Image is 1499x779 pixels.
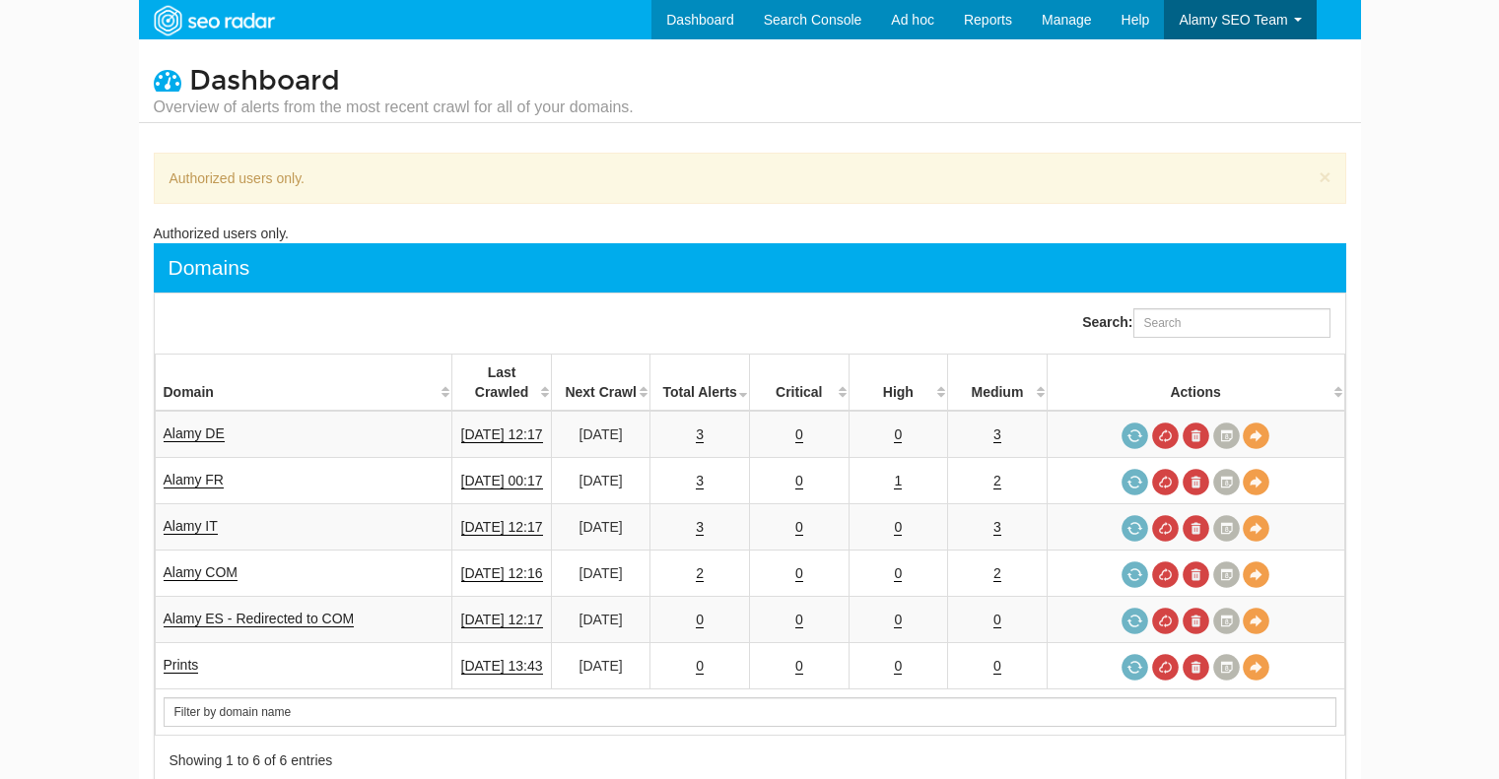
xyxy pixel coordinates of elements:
[1152,469,1179,495] a: Cancel in-progress audit
[461,426,543,443] a: [DATE] 12:17
[461,519,543,536] a: [DATE] 12:17
[461,473,543,489] a: [DATE] 00:17
[551,411,650,458] td: [DATE]
[1122,422,1148,449] a: Request a crawl
[154,97,634,118] small: Overview of alerts from the most recent crawl for all of your domains.
[1213,422,1240,449] a: Crawl History
[795,519,803,536] a: 0
[993,473,1001,489] a: 2
[1122,561,1148,588] a: Request a crawl
[164,697,1336,727] input: Search
[551,643,650,689] td: [DATE]
[1243,469,1269,495] a: View Domain Overview
[964,12,1012,28] span: Reports
[1122,12,1150,28] span: Help
[696,426,704,443] a: 3
[164,472,224,488] a: Alamy FR
[749,355,849,412] th: Critical: activate to sort column descending
[461,612,543,628] a: [DATE] 12:17
[164,518,218,535] a: Alamy IT
[154,153,1346,204] div: Authorized users only.
[164,564,238,581] a: Alamy COM
[551,458,650,504] td: [DATE]
[1179,12,1287,28] span: Alamy SEO Team
[1183,515,1209,542] a: Delete most recent audit
[1183,469,1209,495] a: Delete most recent audit
[1243,422,1269,449] a: View Domain Overview
[1152,561,1179,588] a: Cancel in-progress audit
[1213,469,1240,495] a: Crawl History
[894,426,902,443] a: 0
[948,355,1048,412] th: Medium: activate to sort column descending
[993,426,1001,443] a: 3
[1122,654,1148,681] a: Request a crawl
[1082,308,1329,338] label: Search:
[1213,654,1240,681] a: Crawl History
[764,12,862,28] span: Search Console
[1243,515,1269,542] a: View Domain Overview
[1183,608,1209,634] a: Delete most recent audit
[696,565,704,582] a: 2
[795,426,803,443] a: 0
[894,473,902,489] a: 1
[795,612,803,628] a: 0
[154,66,181,94] i: 
[154,224,1346,243] div: Authorized users only.
[1183,422,1209,449] a: Delete most recent audit
[169,253,250,283] div: Domains
[650,355,750,412] th: Total Alerts: activate to sort column ascending
[891,12,934,28] span: Ad hoc
[461,658,543,675] a: [DATE] 13:43
[1122,515,1148,542] a: Request a crawl
[696,519,704,536] a: 3
[146,3,282,38] img: SEORadar
[1183,654,1209,681] a: Delete most recent audit
[1133,308,1330,338] input: Search:
[1319,166,1330,187] button: ×
[1122,608,1148,634] a: Request a crawl
[1042,12,1092,28] span: Manage
[894,565,902,582] a: 0
[551,355,650,412] th: Next Crawl: activate to sort column descending
[189,64,340,97] span: Dashboard
[894,658,902,675] a: 0
[894,612,902,628] a: 0
[1122,469,1148,495] a: Request a crawl
[1243,608,1269,634] a: View Domain Overview
[1243,561,1269,588] a: View Domain Overview
[1152,654,1179,681] a: Cancel in-progress audit
[1152,422,1179,449] a: Cancel in-progress audit
[993,612,1001,628] a: 0
[1243,654,1269,681] a: View Domain Overview
[452,355,552,412] th: Last Crawled: activate to sort column descending
[993,658,1001,675] a: 0
[1047,355,1344,412] th: Actions: activate to sort column ascending
[164,425,225,442] a: Alamy DE
[551,504,650,551] td: [DATE]
[164,611,355,627] a: Alamy ES - Redirected to COM
[1213,561,1240,588] a: Crawl History
[1183,561,1209,588] a: Delete most recent audit
[993,565,1001,582] a: 2
[849,355,948,412] th: High: activate to sort column descending
[1213,608,1240,634] a: Crawl History
[1152,515,1179,542] a: Cancel in-progress audit
[164,657,199,674] a: Prints
[993,519,1001,536] a: 3
[696,658,704,675] a: 0
[795,473,803,489] a: 0
[1152,608,1179,634] a: Cancel in-progress audit
[551,597,650,643] td: [DATE]
[170,750,725,770] div: Showing 1 to 6 of 6 entries
[795,658,803,675] a: 0
[461,565,543,582] a: [DATE] 12:16
[696,473,704,489] a: 3
[1213,515,1240,542] a: Crawl History
[155,355,452,412] th: Domain: activate to sort column ascending
[696,612,704,628] a: 0
[795,565,803,582] a: 0
[894,519,902,536] a: 0
[551,551,650,597] td: [DATE]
